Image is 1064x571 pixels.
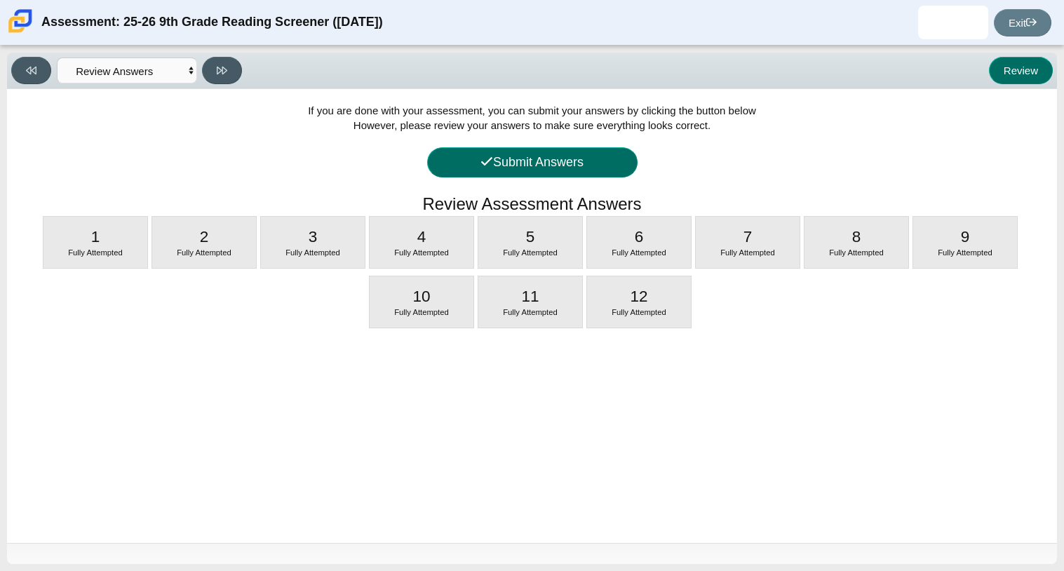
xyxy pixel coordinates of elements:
[503,308,558,316] span: Fully Attempted
[412,288,430,305] span: 10
[394,308,449,316] span: Fully Attempted
[422,192,641,216] h1: Review Assessment Answers
[829,248,884,257] span: Fully Attempted
[743,228,753,246] span: 7
[630,288,647,305] span: 12
[6,6,35,36] img: Carmen School of Science & Technology
[938,248,992,257] span: Fully Attempted
[6,26,35,38] a: Carmen School of Science & Technology
[526,228,535,246] span: 5
[503,248,558,257] span: Fully Attempted
[200,228,209,246] span: 2
[91,228,100,246] span: 1
[994,9,1051,36] a: Exit
[635,228,644,246] span: 6
[720,248,775,257] span: Fully Attempted
[177,248,231,257] span: Fully Attempted
[41,6,383,39] div: Assessment: 25-26 9th Grade Reading Screener ([DATE])
[308,105,756,131] span: If you are done with your assessment, you can submit your answers by clicking the button below Ho...
[309,228,318,246] span: 3
[612,308,666,316] span: Fully Attempted
[521,288,539,305] span: 11
[989,57,1053,84] button: Review
[942,11,964,34] img: noemi.barragan.NPNURX
[285,248,340,257] span: Fully Attempted
[427,147,638,177] button: Submit Answers
[612,248,666,257] span: Fully Attempted
[394,248,449,257] span: Fully Attempted
[417,228,426,246] span: 4
[852,228,861,246] span: 8
[68,248,123,257] span: Fully Attempted
[961,228,970,246] span: 9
